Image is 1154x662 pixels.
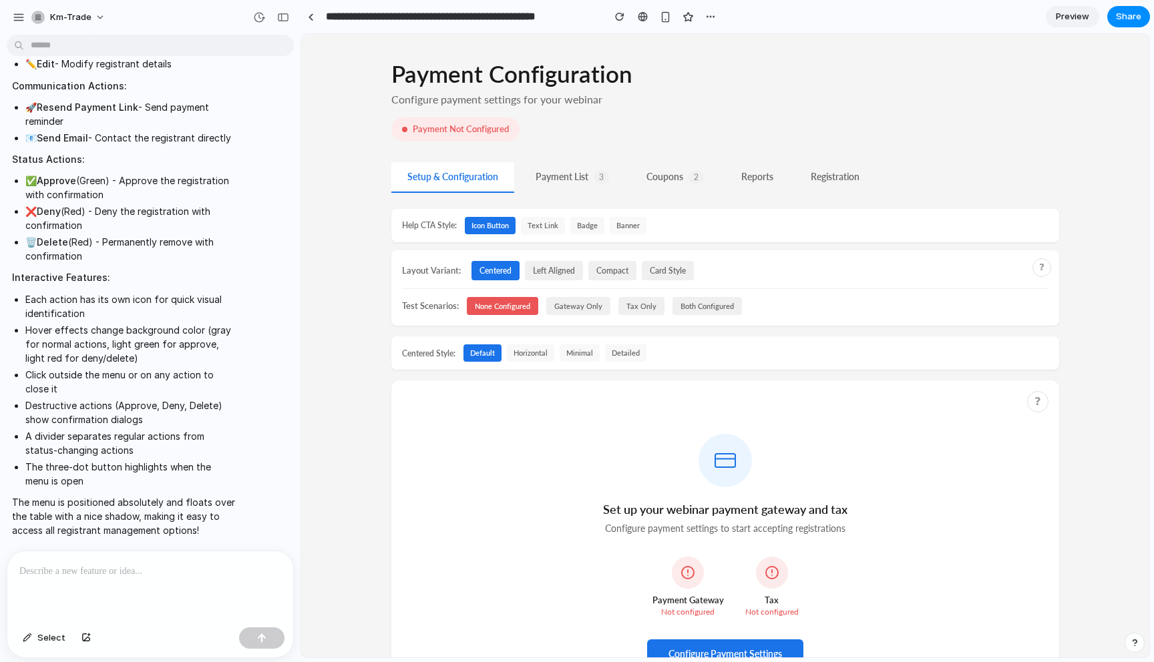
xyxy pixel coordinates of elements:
li: ✅ (Green) - Approve the registration with confirmation [25,174,235,202]
button: ? [726,357,747,378]
button: Configure Payment Settings [346,605,502,635]
li: 🗑️ (Red) - Permanently remove with confirmation [25,235,235,263]
h3: Set up your webinar payment gateway and tax [112,469,737,482]
div: Payment Gateway [351,560,423,573]
button: Coupons2 [329,128,419,159]
span: 2 [387,137,403,149]
button: km-trade [26,7,112,28]
button: Tax Only [317,263,363,282]
button: ? [731,224,750,243]
span: Centered Style: [101,314,154,325]
li: The three-dot button highlights when the menu is open [25,460,235,488]
strong: Approve [37,175,76,186]
p: Configure payment settings for your webinar [90,58,758,73]
button: detailed [304,310,345,328]
div: Not configured [444,572,498,583]
strong: Edit [37,58,55,69]
button: default [162,310,200,328]
button: Select [16,627,72,649]
strong: Status Actions: [12,153,85,165]
button: icon button [164,183,214,200]
button: None Configured [166,263,237,282]
p: The menu is positioned absolutely and floats over the table with a nice shadow, making it easy to... [12,495,235,537]
button: left aligned [224,227,282,246]
li: Destructive actions (Approve, Deny, Delete) show confirmation dialogs [25,398,235,426]
strong: Interactive Features: [12,272,110,283]
span: 3 [293,137,308,149]
strong: Resend Payment Link [37,101,138,113]
button: banner [309,183,345,200]
li: 📧 - Contact the registrant directly [25,131,235,145]
h1: Payment Configuration [90,27,758,53]
span: Layout Variant: [101,230,160,243]
a: Preview [1046,6,1099,27]
strong: Delete [37,236,68,248]
button: Setup & Configuration [90,128,213,159]
button: Reports [424,128,488,159]
li: A divider separates regular actions from status-changing actions [25,429,235,457]
li: Hover effects change background color (gray for normal actions, light green for approve, light re... [25,323,235,365]
button: Gateway Only [245,263,309,282]
button: centered [170,227,218,246]
li: ❌ (Red) - Deny the registration with confirmation [25,204,235,232]
li: Each action has its own icon for quick visual identification [25,292,235,320]
li: 🚀 - Send payment reminder [25,100,235,128]
button: Both Configured [371,263,441,282]
span: km-trade [50,11,91,24]
div: Payment Not Configured [90,83,218,107]
button: Registration [494,128,574,159]
button: badge [269,183,303,200]
button: text link [220,183,264,200]
strong: Communication Actions: [12,80,127,91]
strong: Deny [37,206,61,217]
button: Payment List3 [218,128,324,159]
li: ✏️ - Modify registrant details [25,57,235,71]
button: minimal [258,310,299,328]
span: Test Scenarios: [101,266,158,278]
button: Share [1107,6,1150,27]
button: horizontal [206,310,253,328]
button: card style [341,227,393,246]
div: Not configured [351,572,423,583]
li: Click outside the menu or on any action to close it [25,368,235,396]
strong: Send Email [37,132,88,143]
span: Help CTA Style: [101,186,156,197]
span: Select [37,631,65,645]
button: compact [287,227,335,246]
span: Preview [1056,10,1089,23]
div: Tax [444,560,498,573]
p: Configure payment settings to start accepting registrations [291,488,558,501]
span: Share [1116,10,1141,23]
